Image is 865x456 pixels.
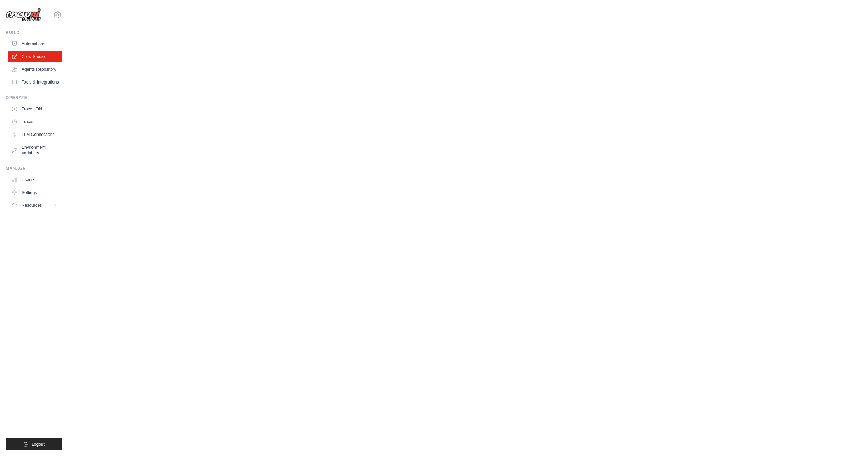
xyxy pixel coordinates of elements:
div: Manage [6,166,62,171]
img: Logo [6,8,41,22]
a: Automations [8,38,62,50]
a: Traces [8,116,62,127]
div: Operate [6,95,62,101]
a: Traces Old [8,103,62,115]
a: Environment Variables [8,142,62,159]
a: Agents Repository [8,64,62,75]
a: Tools & Integrations [8,76,62,88]
span: Resources [22,203,42,208]
button: Logout [6,438,62,450]
a: LLM Connections [8,129,62,140]
div: Build [6,30,62,35]
a: Usage [8,174,62,186]
a: Settings [8,187,62,198]
a: Crew Studio [8,51,62,62]
button: Resources [8,200,62,211]
span: Logout [31,441,45,447]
